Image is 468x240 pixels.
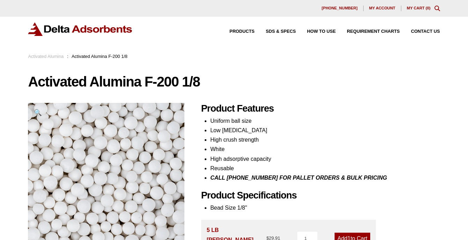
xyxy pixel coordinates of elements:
span: Contact Us [411,29,440,34]
a: Contact Us [400,29,440,34]
i: CALL [PHONE_NUMBER] FOR PALLET ORDERS & BULK PRICING [210,175,387,181]
span: 0 [427,6,429,10]
span: [PHONE_NUMBER] [322,6,358,10]
a: Activated Alumina [28,54,64,59]
a: How to Use [296,29,336,34]
span: My account [369,6,395,10]
a: [PHONE_NUMBER] [316,6,364,11]
a: Requirement Charts [336,29,400,34]
span: Activated Alumina F-200 1/8 [72,54,127,59]
a: SDS & SPECS [255,29,296,34]
li: Bead Size 1/8" [210,203,440,212]
a: Products [218,29,255,34]
a: My Cart (0) [407,6,431,10]
span: SDS & SPECS [266,29,296,34]
li: Uniform ball size [210,116,440,126]
span: : [67,54,68,59]
h1: Activated Alumina F-200 1/8 [28,74,440,89]
span: 🔍 [34,109,42,116]
span: Products [229,29,255,34]
li: High adsorptive capacity [210,154,440,164]
h2: Product Specifications [201,190,440,201]
a: My account [364,6,401,11]
li: Low [MEDICAL_DATA] [210,126,440,135]
span: How to Use [307,29,336,34]
a: View full-screen image gallery [28,103,47,122]
img: Delta Adsorbents [28,22,133,36]
span: Requirement Charts [347,29,400,34]
li: Reusable [210,164,440,173]
h2: Product Features [201,103,440,114]
li: High crush strength [210,135,440,144]
div: Toggle Modal Content [434,6,440,11]
li: White [210,144,440,154]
